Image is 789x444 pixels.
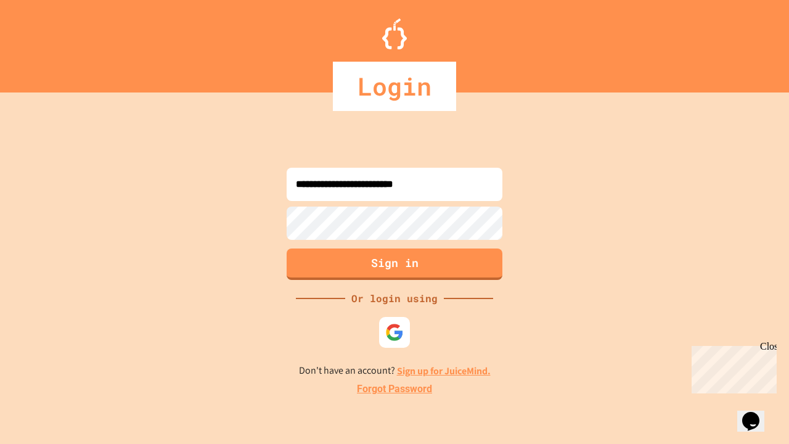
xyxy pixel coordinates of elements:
div: Login [333,62,456,111]
p: Don't have an account? [299,363,491,379]
a: Forgot Password [357,382,432,397]
div: Or login using [345,291,444,306]
div: Chat with us now!Close [5,5,85,78]
iframe: chat widget [737,395,777,432]
a: Sign up for JuiceMind. [397,364,491,377]
button: Sign in [287,249,502,280]
img: google-icon.svg [385,323,404,342]
img: Logo.svg [382,18,407,49]
iframe: chat widget [687,341,777,393]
